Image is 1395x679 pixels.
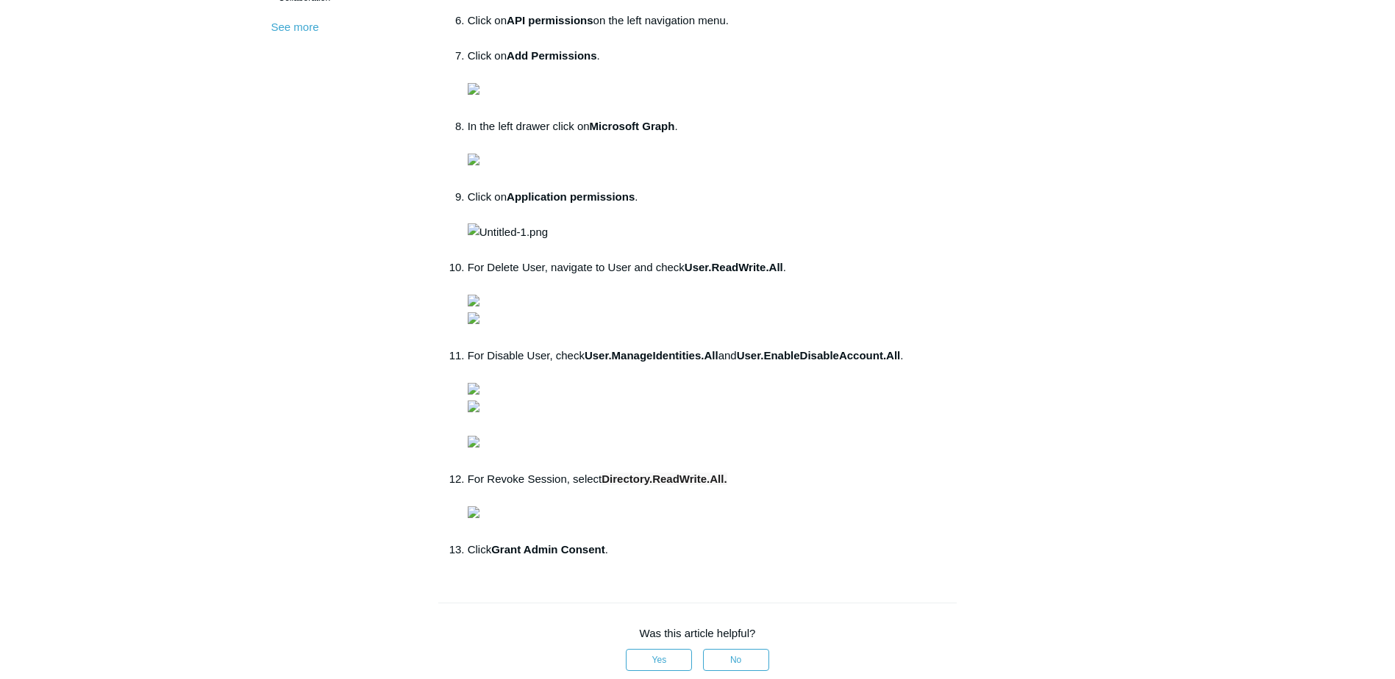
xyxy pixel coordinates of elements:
[468,118,957,188] li: In the left drawer click on .
[685,261,783,273] strong: User.ReadWrite.All
[468,12,957,47] li: Click on on the left navigation menu.
[468,383,479,395] img: 28485733049747
[468,295,479,306] img: 28485733010963
[468,506,479,518] img: 28485749840403
[590,120,675,132] strong: Microsoft Graph
[602,473,727,485] span: Directory.ReadWrite.All.
[468,188,957,259] li: Click on .
[640,627,756,639] span: Was this article helpful?
[468,154,479,165] img: 28485733007891
[468,259,957,347] li: For Delete User, navigate to User and check .
[507,14,593,26] strong: API permissions
[468,347,957,470] li: For Disable User, check and .
[507,190,635,203] strong: Application permissions
[468,470,957,541] li: For Revoke Session, select
[468,312,479,324] img: 28485733024275
[468,400,479,412] img: 28485733491987
[468,541,957,558] li: Click .
[585,349,718,362] strong: User.ManageIdentities.All
[468,47,957,118] li: Click on .
[507,49,597,62] strong: Add Permissions
[468,223,548,241] img: Untitled-1.png
[737,349,901,362] strong: User.EnableDisableAccount.All
[703,649,769,671] button: This article was not helpful
[468,436,479,448] img: 28485733499155
[626,649,692,671] button: This article was helpful
[271,21,319,33] a: See more
[491,543,604,556] strong: Grant Admin Consent
[468,83,479,95] img: 28485733445395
